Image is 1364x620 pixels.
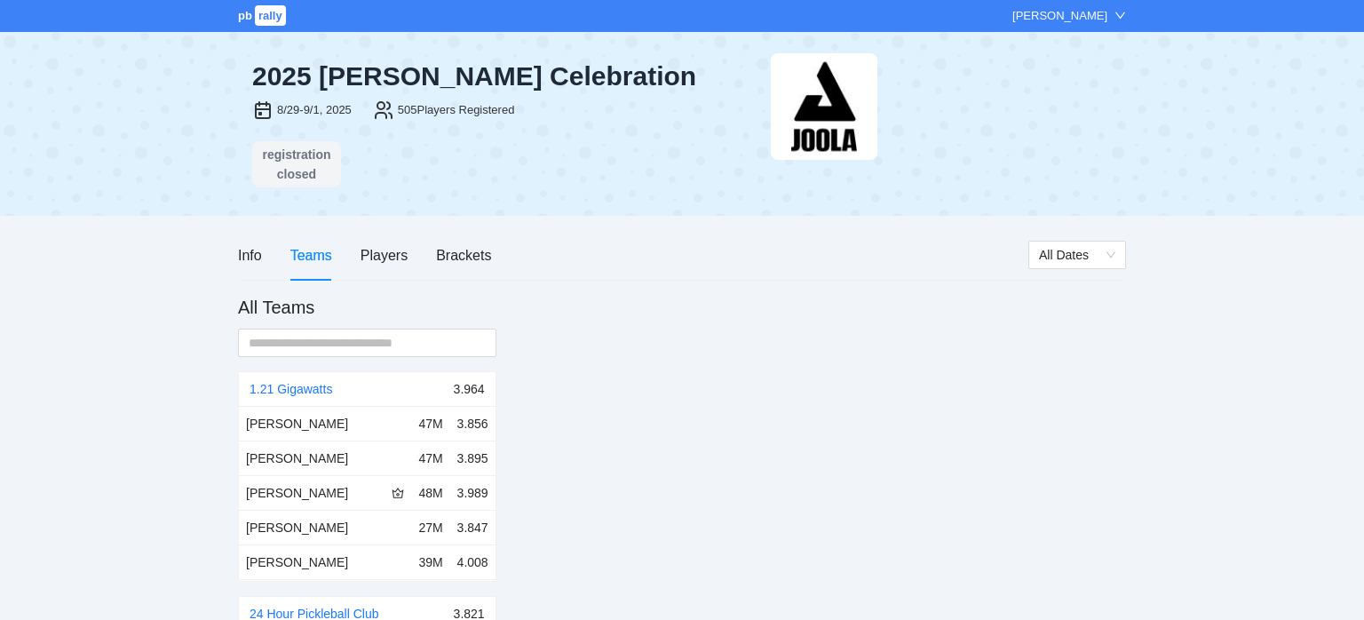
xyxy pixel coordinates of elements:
td: 47M [411,407,449,441]
span: 3.847 [457,521,488,535]
div: [PERSON_NAME] [246,449,404,468]
div: [PERSON_NAME] [246,552,404,572]
span: All Dates [1039,242,1115,268]
span: pb [238,9,252,22]
div: Players [361,244,408,266]
img: joola-black.png [771,53,877,160]
div: [PERSON_NAME] [246,414,404,433]
a: 1.21 Gigawatts [250,382,332,396]
div: 8/29-9/1, 2025 [277,101,352,119]
div: registration closed [258,145,336,184]
div: Info [238,244,262,266]
span: crown [392,487,404,499]
span: 3.856 [457,417,488,431]
div: 3.964 [454,372,485,406]
div: Brackets [436,244,491,266]
div: [PERSON_NAME] [1012,7,1107,25]
td: 39M [411,544,449,579]
div: 2025 [PERSON_NAME] Celebration [252,60,757,92]
td: 47M [411,441,449,475]
div: [PERSON_NAME] [246,483,392,503]
div: Teams [290,244,332,266]
td: 48M [411,475,449,510]
span: down [1114,10,1126,21]
td: 27M [411,510,449,544]
div: [PERSON_NAME] [246,518,404,537]
a: pbrally [238,9,289,22]
span: rally [255,5,286,26]
span: 3.989 [457,486,488,500]
span: 3.895 [457,451,488,465]
h2: All Teams [238,295,314,320]
span: 4.008 [457,555,488,569]
div: 505 Players Registered [398,101,515,119]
